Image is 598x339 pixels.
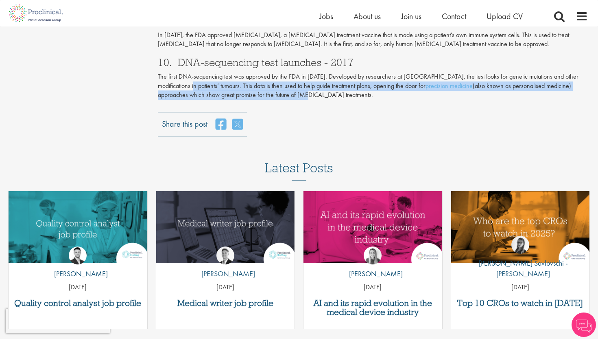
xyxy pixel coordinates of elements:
[303,191,442,263] a: Link to a post
[401,11,421,22] a: Join us
[216,247,234,264] img: George Watson
[9,283,147,292] p: [DATE]
[158,31,588,49] p: In [DATE], the FDA approved [MEDICAL_DATA], a [MEDICAL_DATA] treatment vaccine that is made using...
[451,258,590,279] p: [PERSON_NAME] Savlovschi - [PERSON_NAME]
[158,72,588,100] p: The first DNA-sequencing test was approved by the FDA in [DATE]. Developed by researchers at [GEO...
[9,191,147,263] img: quality control analyst job profile
[364,247,382,264] img: Hannah Burke
[9,191,147,263] a: Link to a post
[265,161,333,181] h3: Latest Posts
[487,11,523,22] a: Upload CV
[160,299,291,308] a: Medical writer job profile
[195,247,255,283] a: George Watson [PERSON_NAME]
[156,191,295,263] img: Medical writer job profile
[303,283,442,292] p: [DATE]
[451,236,590,283] a: Theodora Savlovschi - Wicks [PERSON_NAME] Savlovschi - [PERSON_NAME]
[158,57,588,68] h3: 10. DNA-sequencing test launches - 2017
[156,191,295,263] a: Link to a post
[572,313,596,337] img: Chatbot
[156,283,295,292] p: [DATE]
[511,236,529,254] img: Theodora Savlovschi - Wicks
[195,269,255,279] p: [PERSON_NAME]
[343,247,403,283] a: Hannah Burke [PERSON_NAME]
[455,299,586,308] a: Top 10 CROs to watch in [DATE]
[48,269,108,279] p: [PERSON_NAME]
[442,11,466,22] a: Contact
[308,299,438,317] a: AI and its rapid evolution in the medical device industry
[451,191,590,263] a: Link to a post
[48,247,108,283] a: Joshua Godden [PERSON_NAME]
[354,11,381,22] a: About us
[451,191,590,263] img: Top 10 CROs 2025 | Proclinical
[451,283,590,292] p: [DATE]
[426,81,473,90] a: precision medicine
[343,269,403,279] p: [PERSON_NAME]
[162,118,207,124] label: Share this post
[216,118,226,130] a: share on facebook
[303,191,442,263] img: AI and Its Impact on the Medical Device Industry | Proclinical
[319,11,333,22] a: Jobs
[13,299,143,308] a: Quality control analyst job profile
[232,118,243,130] a: share on twitter
[69,247,87,264] img: Joshua Godden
